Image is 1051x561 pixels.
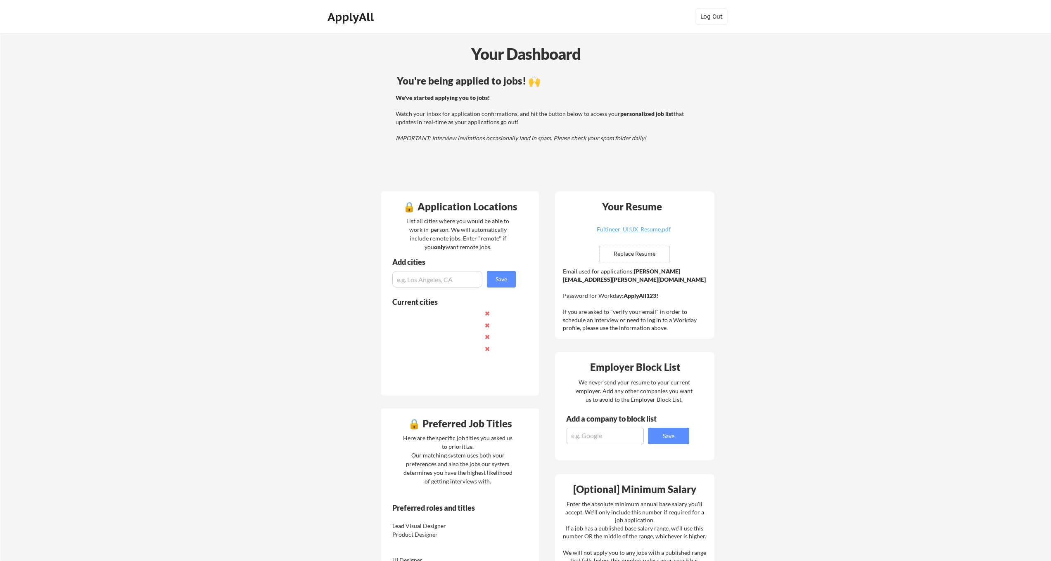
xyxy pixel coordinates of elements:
div: Employer Block List [558,362,712,372]
em: IMPORTANT: Interview invitations occasionally land in spam. Please check your spam folder daily! [396,134,646,141]
div: Preferred roles and titles [392,504,505,511]
div: Add a company to block list [566,415,669,422]
div: ApplyAll [327,10,376,24]
div: Your Dashboard [1,42,1051,66]
div: Add cities [392,258,518,266]
input: e.g. Los Angeles, CA [392,271,482,288]
div: Product Designer [392,530,479,539]
button: Log Out [695,8,728,25]
div: You're being applied to jobs! 🙌 [397,76,695,86]
div: We never send your resume to your current employer. Add any other companies you want us to avoid ... [575,378,693,404]
div: Your Resume [591,202,673,212]
div: Fultineer_UI:UX_Resume.pdf [584,226,683,232]
button: Save [487,271,516,288]
strong: [PERSON_NAME][EMAIL_ADDRESS][PERSON_NAME][DOMAIN_NAME] [563,268,706,283]
strong: only [434,243,446,250]
a: Fultineer_UI:UX_Resume.pdf [584,226,683,239]
div: Email used for applications: Password for Workday: If you are asked to "verify your email" in ord... [563,267,709,332]
div: Here are the specific job titles you asked us to prioritize. Our matching system uses both your p... [401,434,515,486]
strong: ApplyAll123! [624,292,658,299]
div: Watch your inbox for application confirmations, and hit the button below to access your that upda... [396,94,693,142]
div: Current cities [392,298,507,306]
button: Save [648,428,689,444]
strong: We've started applying you to jobs! [396,94,490,101]
div: [Optional] Minimum Salary [558,484,712,494]
div: 🔒 Preferred Job Titles [383,419,537,429]
div: 🔒 Application Locations [383,202,537,212]
strong: personalized job list [620,110,674,117]
div: Lead Visual Designer [392,522,479,530]
div: List all cities where you would be able to work in-person. We will automatically include remote j... [401,217,515,251]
